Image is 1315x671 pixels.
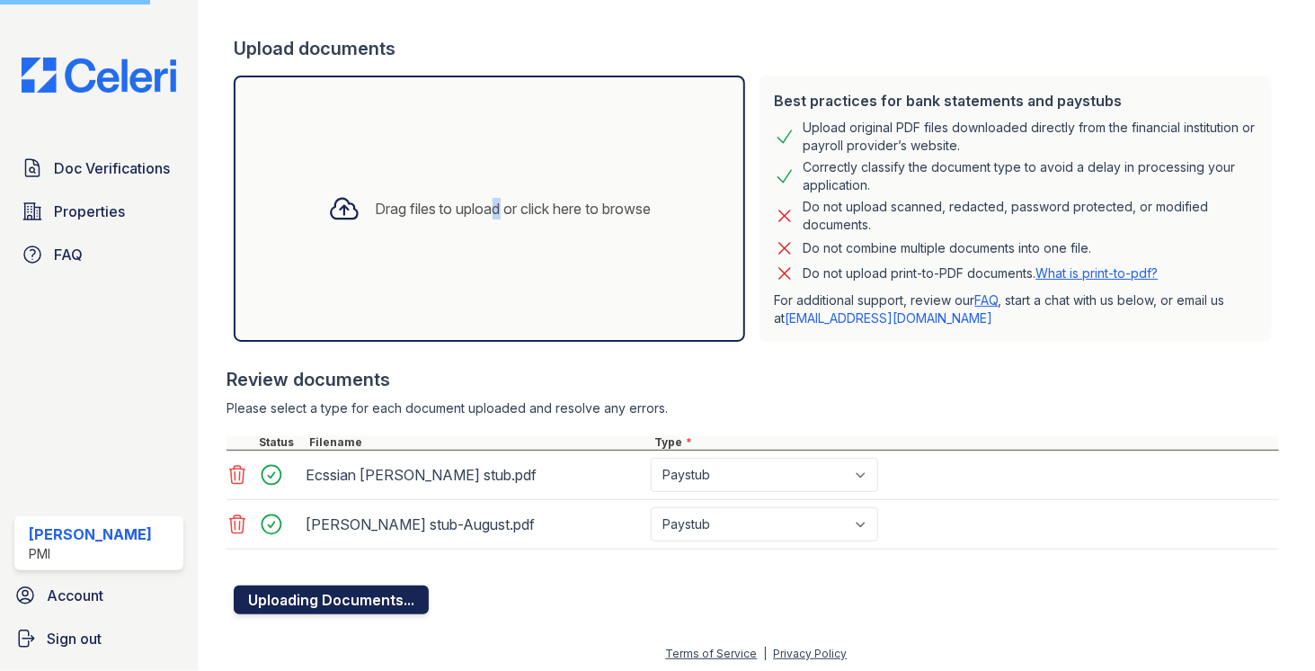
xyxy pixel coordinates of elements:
[306,510,644,539] div: [PERSON_NAME] stub-August.pdf
[7,621,191,657] a: Sign out
[774,90,1257,112] div: Best practices for bank statements and paystubs
[227,399,1279,417] div: Please select a type for each document uploaded and resolve any errors.
[54,244,83,265] span: FAQ
[14,237,183,273] a: FAQ
[255,435,306,450] div: Status
[375,198,652,219] div: Drag files to upload or click here to browse
[763,647,767,660] div: |
[803,264,1158,282] p: Do not upload print-to-PDF documents.
[803,198,1257,234] div: Do not upload scanned, redacted, password protected, or modified documents.
[306,435,651,450] div: Filename
[665,647,757,660] a: Terms of Service
[7,58,191,93] img: CE_Logo_Blue-a8612792a0a2168367f1c8372b55b34899dd931a85d93a1a3d3e32e68fde9ad4.png
[785,310,992,326] a: [EMAIL_ADDRESS][DOMAIN_NAME]
[1035,265,1158,281] a: What is print-to-pdf?
[47,585,103,606] span: Account
[14,150,183,186] a: Doc Verifications
[29,545,152,563] div: PMI
[774,291,1257,327] p: For additional support, review our , start a chat with us below, or email us at
[651,435,1279,450] div: Type
[803,158,1257,194] div: Correctly classify the document type to avoid a delay in processing your application.
[803,119,1257,155] div: Upload original PDF files downloaded directly from the financial institution or payroll provider’...
[234,36,1279,61] div: Upload documents
[54,201,125,222] span: Properties
[974,292,998,308] a: FAQ
[7,577,191,613] a: Account
[227,367,1279,392] div: Review documents
[29,523,152,545] div: [PERSON_NAME]
[773,647,847,660] a: Privacy Policy
[234,586,429,614] button: Uploading Documents...
[47,628,102,649] span: Sign out
[306,461,644,489] div: Ecssian [PERSON_NAME] stub.pdf
[54,157,170,179] span: Doc Verifications
[803,237,1091,259] div: Do not combine multiple documents into one file.
[14,193,183,229] a: Properties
